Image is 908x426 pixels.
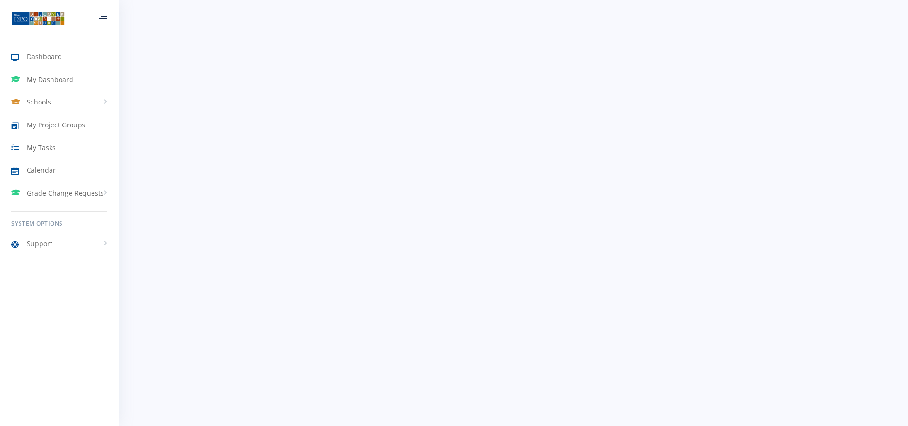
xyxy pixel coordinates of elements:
[27,97,51,107] span: Schools
[27,165,56,175] span: Calendar
[27,120,85,130] span: My Project Groups
[27,239,52,249] span: Support
[27,52,62,62] span: Dashboard
[11,11,65,26] img: ...
[27,74,73,84] span: My Dashboard
[27,143,56,153] span: My Tasks
[27,188,104,198] span: Grade Change Requests
[11,219,107,228] h6: System Options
